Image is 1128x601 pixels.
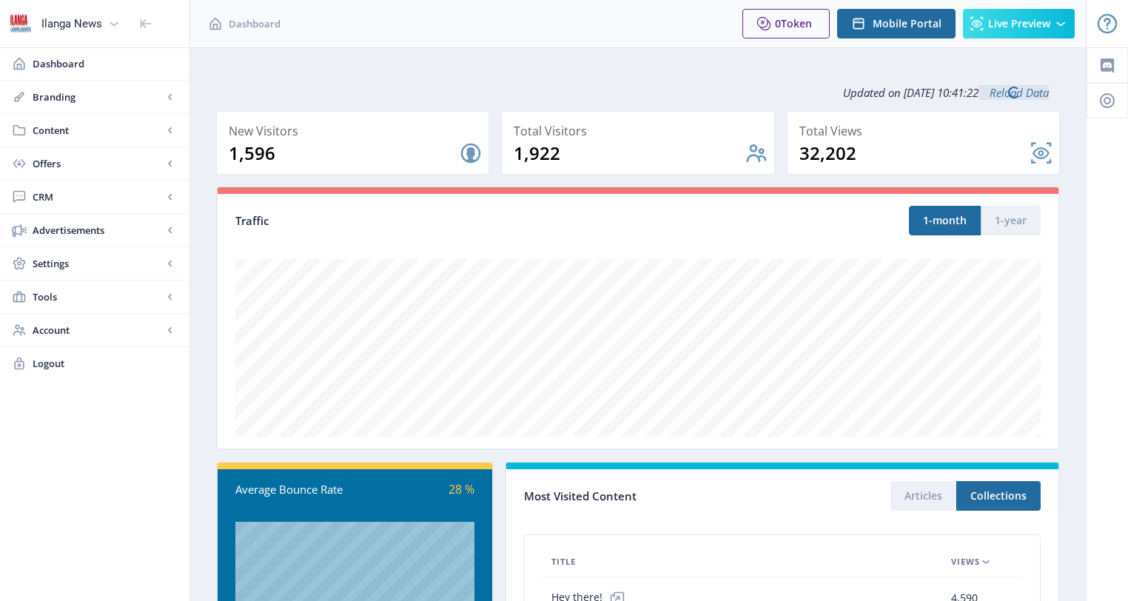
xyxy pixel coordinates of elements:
span: Logout [33,356,178,371]
span: Account [33,323,163,338]
div: Average Bounce Rate [235,481,355,498]
span: Tools [33,289,163,304]
div: 32,202 [799,141,1030,165]
span: Token [781,16,812,30]
span: Content [33,123,163,138]
button: Mobile Portal [837,9,956,38]
span: Dashboard [229,16,281,31]
span: Mobile Portal [873,18,941,30]
div: 1,922 [514,141,744,165]
img: 6e32966d-d278-493e-af78-9af65f0c2223.png [9,12,33,36]
span: Dashboard [33,56,178,71]
span: Branding [33,90,163,104]
span: Advertisements [33,223,163,238]
button: Collections [956,481,1041,511]
span: Settings [33,256,163,271]
span: Views [951,553,980,571]
button: 1-month [909,206,981,235]
span: 28 % [449,481,474,497]
div: 1,596 [229,141,459,165]
div: Ilanga News [41,7,102,40]
button: 1-year [981,206,1041,235]
span: Offers [33,156,163,171]
button: Live Preview [963,9,1075,38]
div: Total Visitors [514,121,768,141]
div: New Visitors [229,121,483,141]
div: Most Visited Content [524,485,782,508]
button: 0Token [742,9,830,38]
span: Title [551,553,576,571]
div: Total Views [799,121,1053,141]
button: Articles [890,481,956,511]
span: Live Preview [988,18,1050,30]
span: CRM [33,189,163,204]
a: Reload Data [978,85,1049,100]
div: Traffic [235,212,638,229]
div: Updated on [DATE] 10:41:22 [216,74,1060,111]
